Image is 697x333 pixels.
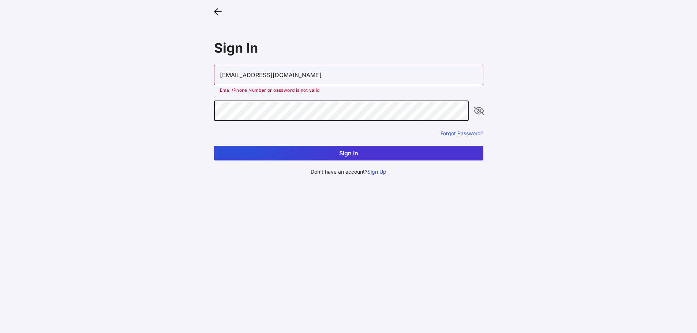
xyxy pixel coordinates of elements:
button: Sign In [214,146,483,160]
div: Email/Phone Number or password is not valid [220,88,477,92]
div: Sign In [214,40,483,56]
div: Don't have an account? [214,168,483,176]
button: Forgot Password? [441,130,483,137]
input: Email or Phone Number [214,65,483,85]
button: Sign Up [367,168,386,176]
i: appended action [475,106,483,115]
